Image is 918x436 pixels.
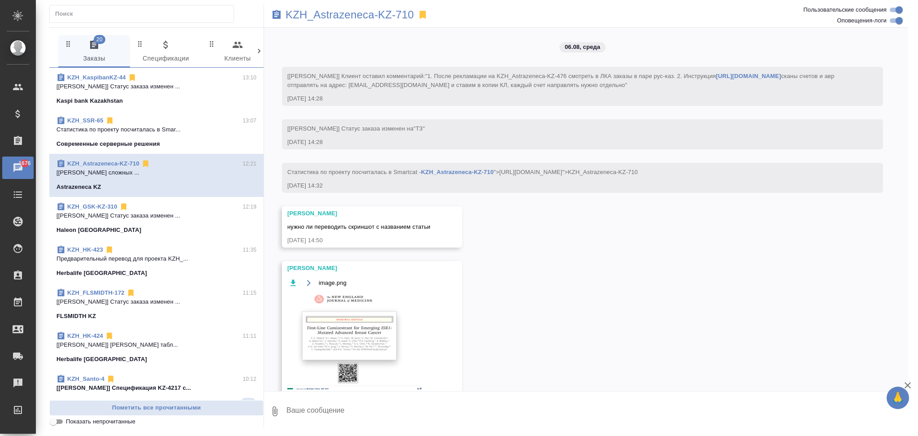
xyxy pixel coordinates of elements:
p: Herbalife [GEOGRAPHIC_DATA] [56,269,147,278]
input: Поиск [55,8,234,20]
p: Haleon [GEOGRAPHIC_DATA] [56,226,141,235]
p: Herbalife [GEOGRAPHIC_DATA] [56,355,147,364]
div: KZH_GSK-KZ-31012:19[[PERSON_NAME]] Статус заказа изменен ...Haleon [GEOGRAPHIC_DATA] [49,197,264,240]
img: image.png [287,293,422,389]
svg: Отписаться [105,116,114,125]
span: Оповещения-логи [837,16,887,25]
span: 🙏 [890,388,905,407]
div: KZH_Santo-410:12[[PERSON_NAME]] Спецификация KZ-4217 с...Santo [GEOGRAPHIC_DATA]34 [49,369,264,414]
span: image.png [319,279,346,288]
div: [PERSON_NAME] [287,209,431,218]
span: 34 [240,399,256,408]
div: KZH_SSR-6513:07Cтатистика по проекту посчиталась в Smar...Современные серверные решения [49,111,264,154]
svg: Отписаться [119,202,128,211]
a: KZH_Santo-4 [67,375,104,382]
a: KZH_HK-424 [67,332,103,339]
p: [[PERSON_NAME] сложных ... [56,168,256,177]
p: [[PERSON_NAME]] Статус заказа изменен ... [56,82,256,91]
p: 13:07 [242,116,256,125]
svg: Отписаться [128,73,137,82]
span: Клиенты [207,39,268,64]
a: KZH_FLSMIDTH-172 [67,289,125,296]
div: [PERSON_NAME] [287,264,431,273]
button: Скачать [287,277,299,288]
p: [[PERSON_NAME]] [PERSON_NAME] табл... [56,340,256,349]
span: Спецификации [135,39,196,64]
div: KZH_HK-42411:11[[PERSON_NAME]] [PERSON_NAME] табл...Herbalife [GEOGRAPHIC_DATA] [49,326,264,369]
p: Современные серверные решения [56,140,160,148]
span: Пометить все прочитанными [54,403,259,413]
svg: Зажми и перетащи, чтобы поменять порядок вкладок [208,39,216,48]
a: KZH_HK-423 [67,246,103,253]
p: 12:21 [242,159,256,168]
div: [DATE] 14:28 [287,94,852,103]
div: KZH_Astrazeneca-KZ-71012:21[[PERSON_NAME] сложных ...Astrazeneca KZ [49,154,264,197]
a: [URL][DOMAIN_NAME] [716,73,781,79]
span: [[PERSON_NAME]] Статус заказа изменен на [287,125,425,132]
a: KZH_Astrazeneca-KZ-710 [286,10,414,19]
svg: Отписаться [126,288,135,297]
p: Astrazeneca KZ [56,183,101,192]
p: 06.08, среда [565,43,600,52]
p: [[PERSON_NAME]] Статус заказа изменен ... [56,297,256,306]
span: [[PERSON_NAME]] Клиент оставил комментарий: [287,73,836,88]
div: KZH_KaspibanKZ-4413:10[[PERSON_NAME]] Статус заказа изменен ...Kaspi bank Kazakhstan [49,68,264,111]
p: 11:11 [242,331,256,340]
p: Предварительный перевод для проекта KZH_... [56,254,256,263]
p: FLSMIDTH KZ [56,312,96,321]
div: KZH_FLSMIDTH-17211:15[[PERSON_NAME]] Статус заказа изменен ...FLSMIDTH KZ [49,283,264,326]
p: 11:15 [242,288,256,297]
button: 🙏 [887,387,909,409]
span: 1676 [13,159,36,168]
p: 13:10 [242,73,256,82]
a: KZH_Astrazeneca-KZ-710 [67,160,139,167]
div: [DATE] 14:28 [287,138,852,147]
p: Kaspi bank Kazakhstan [56,96,123,105]
a: KZH_KaspibanKZ-44 [67,74,126,81]
a: KZH_Astrazeneca-KZ-710 [421,169,494,175]
span: Заказы [64,39,125,64]
span: Cтатистика по проекту посчиталась в Smartcat - ">[URL][DOMAIN_NAME]">KZH_Astrazeneca-KZ-710 [287,169,638,175]
svg: Зажми и перетащи, чтобы поменять порядок вкладок [64,39,73,48]
p: [[PERSON_NAME]] Статус заказа изменен ... [56,211,256,220]
div: [DATE] 14:32 [287,181,852,190]
p: 11:35 [242,245,256,254]
svg: Отписаться [105,245,114,254]
p: [[PERSON_NAME]] Спецификация KZ-4217 с... [56,384,256,392]
span: нужно ли переводить скриншот с названием статьи [287,223,430,230]
span: 20 [94,35,105,44]
button: Открыть на драйве [303,277,314,288]
a: KZH_GSK-KZ-310 [67,203,117,210]
a: 1676 [2,157,34,179]
button: Пометить все прочитанными [49,400,264,416]
div: [DATE] 14:50 [287,236,431,245]
span: "1. После рекламации на KZH_Astrazeneca-KZ-476 смотреть в ЛКА заказы в паре рус-каз. 2. Инструкци... [287,73,836,88]
svg: Отписаться [106,375,115,384]
span: Пользовательские сообщения [803,5,887,14]
p: 12:19 [242,202,256,211]
a: KZH_SSR-65 [67,117,104,124]
p: 10:12 [242,375,256,384]
p: Santo [GEOGRAPHIC_DATA] [56,399,138,408]
span: Показать непрочитанные [66,417,135,426]
span: "ТЗ" [413,125,425,132]
div: KZH_HK-42311:35Предварительный перевод для проекта KZH_...Herbalife [GEOGRAPHIC_DATA] [49,240,264,283]
p: Cтатистика по проекту посчиталась в Smar... [56,125,256,134]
